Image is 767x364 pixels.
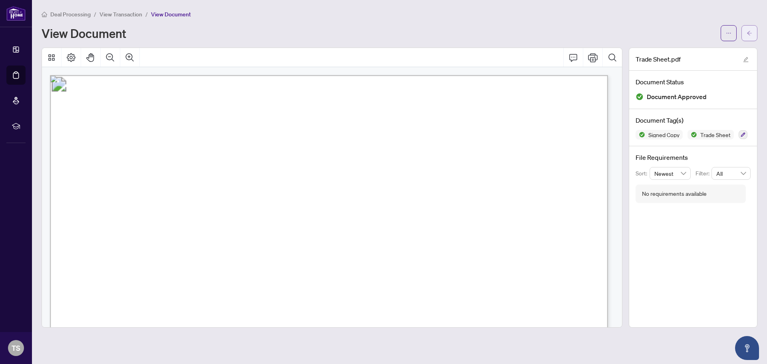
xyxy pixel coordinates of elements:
span: Trade Sheet.pdf [636,54,681,64]
span: TS [12,342,20,354]
div: No requirements available [642,189,707,198]
span: View Transaction [99,11,142,18]
span: Signed Copy [645,132,683,137]
p: Filter: [695,169,711,178]
h4: Document Status [636,77,751,87]
h4: File Requirements [636,153,751,162]
button: Open asap [735,336,759,360]
span: All [716,167,746,179]
h4: Document Tag(s) [636,115,751,125]
img: logo [6,6,26,21]
img: Document Status [636,93,644,101]
span: ellipsis [726,30,731,36]
h1: View Document [42,27,126,40]
li: / [145,10,148,19]
span: Trade Sheet [697,132,734,137]
span: Document Approved [647,91,707,102]
span: home [42,12,47,17]
span: arrow-left [747,30,752,36]
span: View Document [151,11,191,18]
img: Status Icon [636,130,645,139]
span: Deal Processing [50,11,91,18]
span: edit [743,57,749,62]
img: Status Icon [688,130,697,139]
span: Newest [654,167,686,179]
p: Sort: [636,169,650,178]
li: / [94,10,96,19]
